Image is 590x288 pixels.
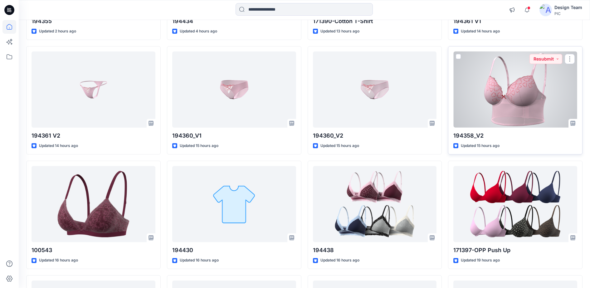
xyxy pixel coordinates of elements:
[313,131,437,140] p: 194360_V2
[32,166,155,242] a: 100543
[172,17,296,26] p: 194434
[461,257,500,264] p: Updated 19 hours ago
[313,166,437,242] a: 194438
[32,131,155,140] p: 194361 V2
[320,143,359,149] p: Updated 15 hours ago
[32,246,155,255] p: 100543
[320,257,359,264] p: Updated 16 hours ago
[554,11,582,16] div: PIC
[180,28,217,35] p: Updated 4 hours ago
[453,166,577,242] a: 171397-OPP Push Up
[461,28,500,35] p: Updated 14 hours ago
[313,246,437,255] p: 194438
[39,257,78,264] p: Updated 16 hours ago
[453,51,577,128] a: 194358_V2
[539,4,552,16] img: avatar
[180,143,218,149] p: Updated 15 hours ago
[172,51,296,128] a: 194360_V1
[554,4,582,11] div: Design Team
[461,143,500,149] p: Updated 15 hours ago
[32,17,155,26] p: 194355
[453,246,577,255] p: 171397-OPP Push Up
[453,17,577,26] p: 194361 V1
[172,166,296,242] a: 194430
[39,143,78,149] p: Updated 14 hours ago
[172,131,296,140] p: 194360_V1
[172,246,296,255] p: 194430
[320,28,359,35] p: Updated 13 hours ago
[32,51,155,128] a: 194361 V2
[313,51,437,128] a: 194360_V2
[180,257,219,264] p: Updated 16 hours ago
[453,131,577,140] p: 194358_V2
[39,28,76,35] p: Updated 2 hours ago
[313,17,437,26] p: 171390-Cotton T-Shirt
